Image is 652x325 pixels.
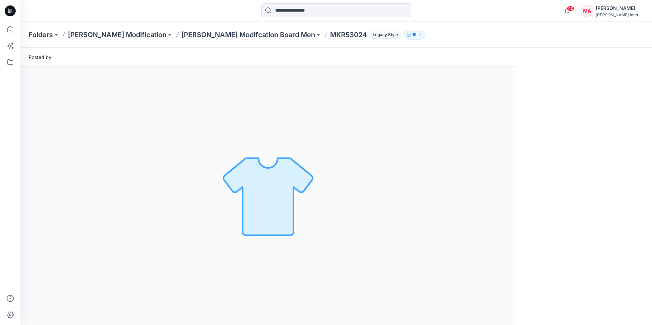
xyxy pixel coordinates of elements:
button: 15 [404,30,425,40]
a: [PERSON_NAME] Modifcation Board Men [181,30,315,40]
a: Folders [29,30,53,40]
p: 15 [412,31,416,38]
a: [PERSON_NAME] Modification [68,30,166,40]
span: Legacy Style [370,31,401,39]
span: 40 [567,6,574,11]
img: No Outline [220,148,316,244]
span: Posted by [29,53,51,61]
button: Legacy Style [367,30,401,40]
div: MA [581,5,593,17]
p: MKR53024 [330,30,367,40]
div: [PERSON_NAME] International [596,12,643,17]
div: [PERSON_NAME] [596,4,643,12]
